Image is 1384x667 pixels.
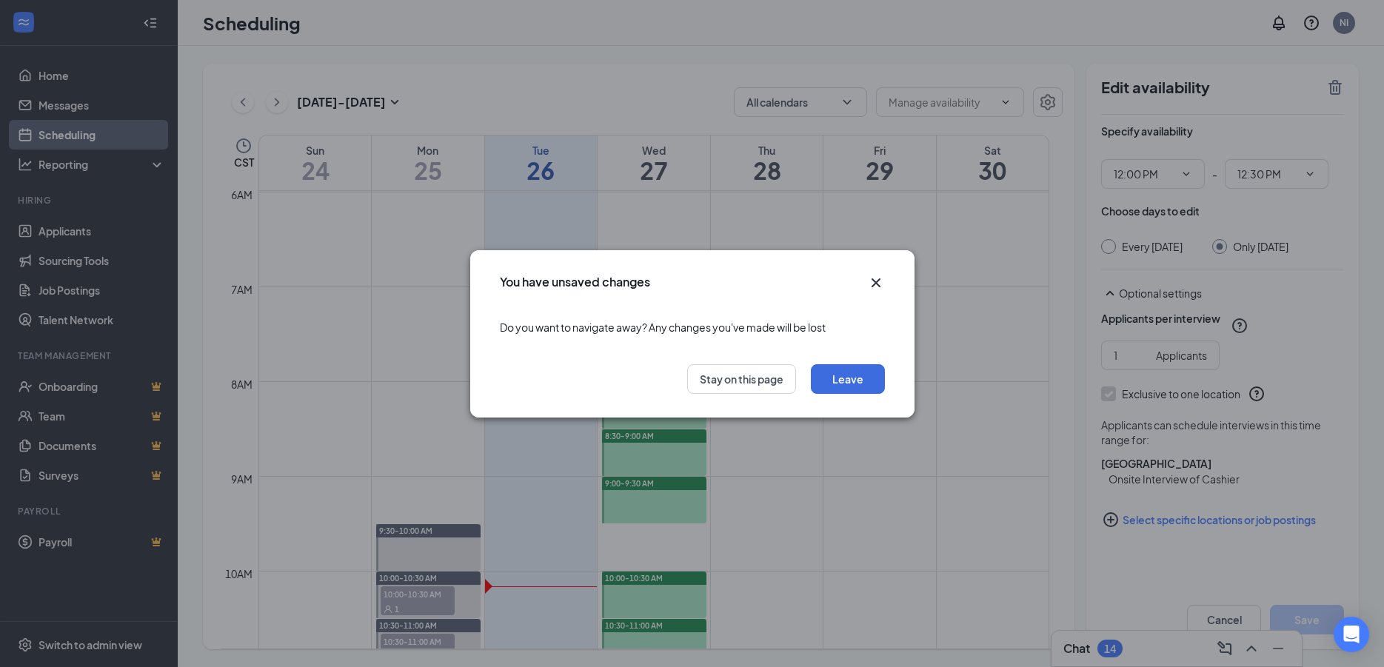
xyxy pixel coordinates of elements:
[1334,617,1369,652] div: Open Intercom Messenger
[811,364,885,394] button: Leave
[867,274,885,292] button: Close
[500,305,885,349] div: Do you want to navigate away? Any changes you've made will be lost
[500,274,650,290] h3: You have unsaved changes
[687,364,796,394] button: Stay on this page
[867,274,885,292] svg: Cross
